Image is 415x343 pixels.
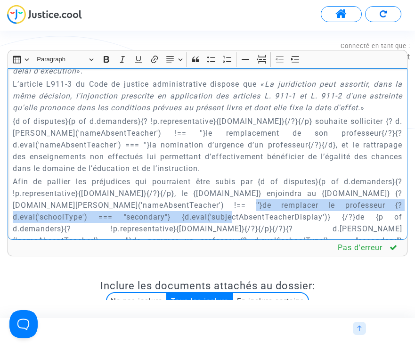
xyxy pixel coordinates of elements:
[9,310,38,338] iframe: Help Scout Beacon - Open
[8,50,407,68] div: Editor toolbar
[33,52,98,67] button: Paragraph
[380,10,387,17] img: Recommencer le formulaire
[7,5,82,24] img: jc-logo.svg
[321,6,362,22] button: Accéder à mon espace utilisateur
[8,68,407,240] div: Rich Text Editor, main
[37,54,86,65] span: Paragraph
